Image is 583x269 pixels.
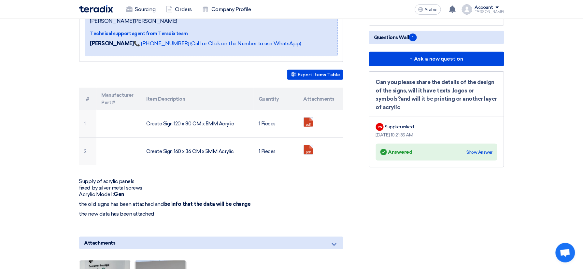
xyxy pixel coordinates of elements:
[425,7,438,12] span: Arabic
[475,10,504,14] div: [PERSON_NAME]
[146,149,234,154] font: Create Sign 160 x 36 CM x 5MM Acrylic
[298,88,343,110] th: Attachments
[374,35,409,40] font: Questions Wall
[161,2,197,17] a: Orders
[90,40,134,47] strong: [PERSON_NAME]
[96,88,141,110] th: Manufacturer Part #
[304,118,356,157] a: Area_sign___X___x___print_1756372089848.pdf
[164,201,251,207] strong: be info that the data will be change
[79,178,343,198] p: Supply of acrylic panels fixed by silver metal screws Acrylic Model :
[135,6,156,13] font: Sourcing
[369,52,504,66] button: + Ask a new question
[211,6,251,13] font: Company Profile
[253,110,298,138] td: 1 Pieces
[298,72,340,78] font: Export Items Table
[376,132,497,138] div: [DATE] 10:21:35 AM
[79,201,343,207] p: the old signs has been attached and
[79,110,96,138] td: 1
[462,4,472,15] img: profile_test.png
[415,4,441,15] button: Arabic
[376,78,497,111] div: Can you please share the details of the design of the signs, will it have texts ,logos or symbols...
[556,243,575,262] a: Open chat
[475,5,493,10] div: Account
[388,149,412,156] font: Answered
[79,138,96,165] td: 2
[253,88,298,110] th: Quantity
[121,2,161,17] a: Sourcing
[146,121,234,127] font: Create Sign 120 x 80 CM x 5MM Acrylic
[253,138,298,165] td: 1 Pieces
[84,239,116,247] span: Attachments
[287,70,343,80] button: Export Items Table
[141,88,253,110] th: Item Description
[79,88,96,110] th: #
[376,123,384,131] div: TW
[175,6,192,13] font: Orders
[385,123,414,130] div: Supplier asked
[79,5,113,13] img: Teradix logo
[79,211,155,217] font: the new data has been attached
[134,40,301,47] a: 📞 [PHONE_NUMBER] (Call or Click on the Number to use WhatsApp)
[114,191,124,197] strong: Gen
[304,145,356,184] a: Marketing_Area__x__x_print_1756372096668.pdf
[409,34,417,41] span: 1
[90,30,332,37] div: Technical support agent from Teradix team
[467,149,493,156] div: Show Answer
